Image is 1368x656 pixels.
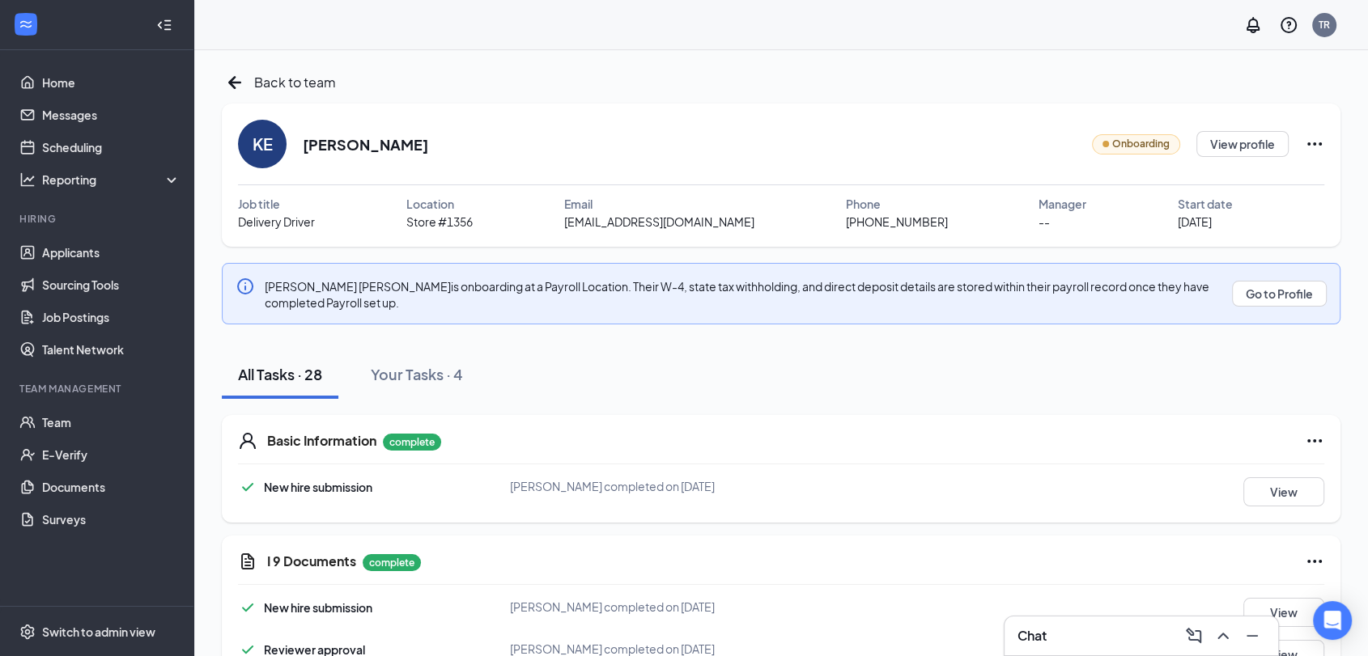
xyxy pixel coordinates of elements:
svg: Analysis [19,171,36,188]
span: Location [406,195,454,213]
svg: ComposeMessage [1184,626,1204,645]
div: Switch to admin view [42,624,155,640]
button: View profile [1196,131,1289,157]
svg: ArrowLeftNew [222,70,248,95]
svg: Info [236,277,255,296]
span: Back to team [254,72,336,92]
h3: Chat [1018,627,1047,645]
div: Open Intercom Messenger [1313,601,1352,640]
a: Messages [42,99,181,131]
svg: Ellipses [1305,431,1324,451]
div: All Tasks · 28 [238,364,322,384]
a: Talent Network [42,333,181,366]
button: Minimize [1239,623,1265,649]
svg: Collapse [156,17,172,33]
span: [PHONE_NUMBER] [845,213,947,231]
svg: Notifications [1243,15,1263,35]
h5: Basic Information [267,432,376,450]
a: ArrowLeftNewBack to team [222,70,336,95]
span: Onboarding [1112,137,1170,152]
div: Hiring [19,212,177,226]
span: [PERSON_NAME] completed on [DATE] [510,479,715,493]
span: Store #1356 [406,213,473,231]
div: TR [1319,18,1330,32]
span: [PERSON_NAME] [PERSON_NAME] is onboarding at a Payroll Location. Their W-4, state tax withholding... [265,279,1209,310]
button: ChevronUp [1210,623,1236,649]
h5: I 9 Documents [267,552,356,570]
svg: Settings [19,624,36,640]
svg: Minimize [1243,626,1262,645]
span: [PERSON_NAME] completed on [DATE] [510,599,715,614]
span: Job title [238,195,280,213]
svg: Ellipses [1305,552,1324,571]
span: New hire submission [264,480,372,494]
a: E-Verify [42,438,181,471]
a: Surveys [42,503,181,535]
svg: Checkmark [238,598,257,617]
a: Documents [42,471,181,503]
svg: User [238,431,257,451]
span: [DATE] [1178,213,1212,231]
span: -- [1039,213,1050,231]
a: Applicants [42,236,181,269]
div: Team Management [19,382,177,396]
span: Delivery Driver [238,213,315,231]
span: Email [564,195,593,213]
button: Go to Profile [1232,281,1327,307]
a: Sourcing Tools [42,269,181,301]
div: KE [253,133,273,155]
svg: ChevronUp [1213,626,1233,645]
p: complete [363,554,421,571]
span: [PERSON_NAME] completed on [DATE] [510,641,715,656]
span: New hire submission [264,600,372,615]
span: [EMAIL_ADDRESS][DOMAIN_NAME] [564,213,754,231]
svg: Checkmark [238,477,257,497]
span: Start date [1178,195,1233,213]
span: Manager [1039,195,1086,213]
a: Job Postings [42,301,181,333]
span: Phone [845,195,880,213]
svg: Ellipses [1305,134,1324,154]
button: View [1243,477,1324,506]
button: ComposeMessage [1181,623,1207,649]
svg: QuestionInfo [1279,15,1298,35]
svg: WorkstreamLogo [18,16,34,32]
a: Scheduling [42,131,181,163]
button: View [1243,598,1324,627]
p: complete [383,434,441,451]
h2: [PERSON_NAME] [303,134,428,154]
a: Home [42,66,181,99]
svg: CustomFormIcon [238,552,257,571]
div: Your Tasks · 4 [371,364,463,384]
div: Reporting [42,171,181,188]
a: Team [42,406,181,438]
